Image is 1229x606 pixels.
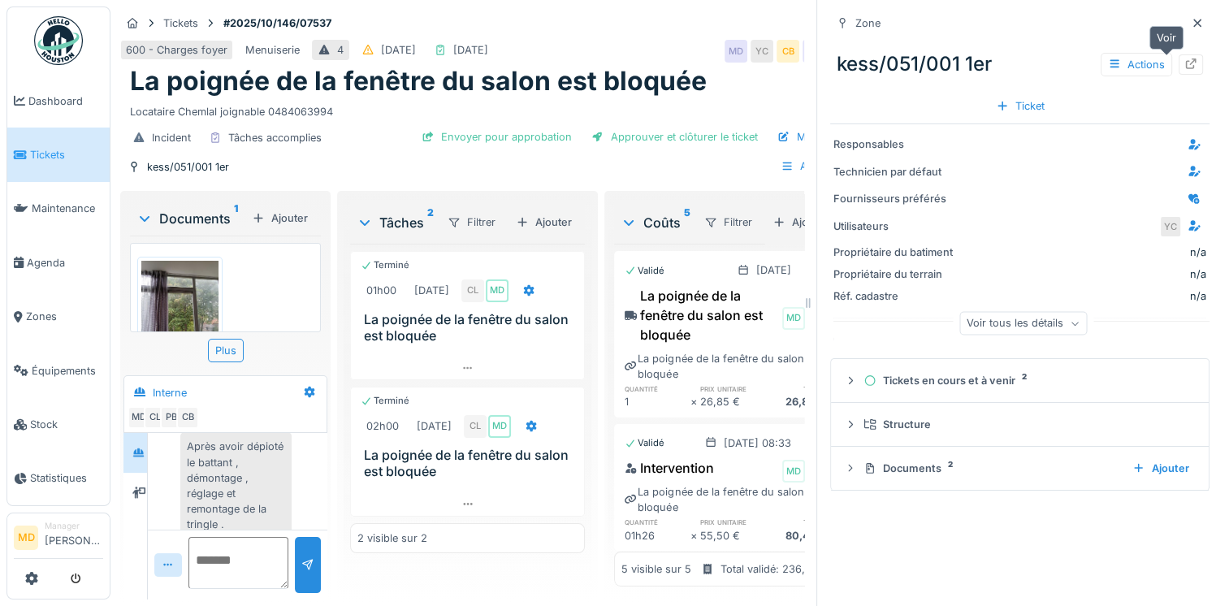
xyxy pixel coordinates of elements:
[488,415,511,438] div: MD
[7,452,110,505] a: Statistiques
[415,126,578,148] div: Envoyer pour approbation
[697,210,759,234] div: Filtrer
[245,42,300,58] div: Menuiserie
[147,159,229,175] div: kess/051/001 1er
[690,528,700,543] div: ×
[625,436,664,450] div: Validé
[7,397,110,451] a: Stock
[621,561,691,577] div: 5 visible sur 5
[228,130,322,145] div: Tâches accomplies
[625,394,690,409] div: 1
[217,15,338,31] strong: #2025/10/146/07537
[366,283,396,298] div: 01h00
[153,385,187,400] div: Interne
[7,128,110,181] a: Tickets
[830,43,1210,85] div: kess/051/001 1er
[690,394,700,409] div: ×
[766,517,831,527] h6: total
[721,561,829,577] div: Total validé: 236,04 €
[863,373,1189,388] div: Tickets en cours et à venir
[989,95,1051,117] div: Ticket
[30,147,103,162] span: Tickets
[725,40,747,63] div: MD
[357,213,434,232] div: Tâches
[833,288,955,304] div: Réf. cadastre
[751,40,773,63] div: YC
[782,307,805,330] div: MD
[364,312,578,343] h3: La poignée de la fenêtre du salon est bloquée
[427,213,434,232] sup: 2
[1149,26,1184,50] div: Voir
[833,164,955,180] div: Technicien par défaut
[777,40,799,63] div: CB
[621,213,690,232] div: Coûts
[486,279,508,302] div: MD
[126,42,227,58] div: 600 - Charges foyer
[625,458,714,478] div: Intervention
[176,406,199,429] div: CB
[766,394,831,409] div: 26,85 €
[453,42,488,58] div: [DATE]
[464,415,487,438] div: CL
[766,211,835,233] div: Ajouter
[461,279,484,302] div: CL
[136,209,245,228] div: Documents
[414,283,449,298] div: [DATE]
[773,154,845,178] div: Actions
[34,16,83,65] img: Badge_color-CXgf-gQk.svg
[14,520,103,559] a: MD Manager[PERSON_NAME]
[837,409,1202,439] summary: Structure
[833,266,955,282] div: Propriétaire du terrain
[837,453,1202,483] summary: Documents2Ajouter
[585,126,764,148] div: Approuver et clôturer le ticket
[833,136,955,152] div: Responsables
[128,406,150,429] div: MD
[32,363,103,379] span: Équipements
[160,406,183,429] div: PB
[45,520,103,555] li: [PERSON_NAME]
[141,261,219,363] img: 6y0tm99lkf7rceg5dokvpzlshlpa
[833,245,955,260] div: Propriétaire du batiment
[700,394,765,409] div: 26,85 €
[245,207,314,229] div: Ajouter
[7,182,110,236] a: Maintenance
[30,417,103,432] span: Stock
[766,383,831,394] h6: total
[962,288,1206,304] div: n/a
[130,66,707,97] h1: La poignée de la fenêtre du salon est bloquée
[803,40,825,63] div: MD
[782,460,805,483] div: MD
[863,417,1189,432] div: Structure
[625,264,664,278] div: Validé
[364,448,578,478] h3: La poignée de la fenêtre du salon est bloquée
[180,432,292,586] div: Après avoir dépioté le battant , démontage , réglage et remontage de la tringle . lubrification d...
[357,530,427,546] div: 2 visible sur 2
[381,42,416,58] div: [DATE]
[27,255,103,271] span: Agenda
[855,15,881,31] div: Zone
[771,126,845,148] div: Modifier
[163,15,198,31] div: Tickets
[30,470,103,486] span: Statistiques
[700,517,765,527] h6: prix unitaire
[234,209,238,228] sup: 1
[509,211,578,233] div: Ajouter
[1159,215,1182,238] div: YC
[32,201,103,216] span: Maintenance
[361,258,409,272] div: Terminé
[837,366,1202,396] summary: Tickets en cours et à venir2
[833,219,955,234] div: Utilisateurs
[14,526,38,550] li: MD
[152,130,191,145] div: Incident
[417,418,452,434] div: [DATE]
[684,213,690,232] sup: 5
[700,383,765,394] h6: prix unitaire
[625,351,831,382] div: La poignée de la fenêtre du salon est bloquée
[1126,457,1196,479] div: Ajouter
[7,290,110,344] a: Zones
[625,528,690,543] div: 01h26
[833,191,955,206] div: Fournisseurs préférés
[959,312,1087,335] div: Voir tous les détails
[700,528,765,543] div: 55,50 €
[144,406,167,429] div: CL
